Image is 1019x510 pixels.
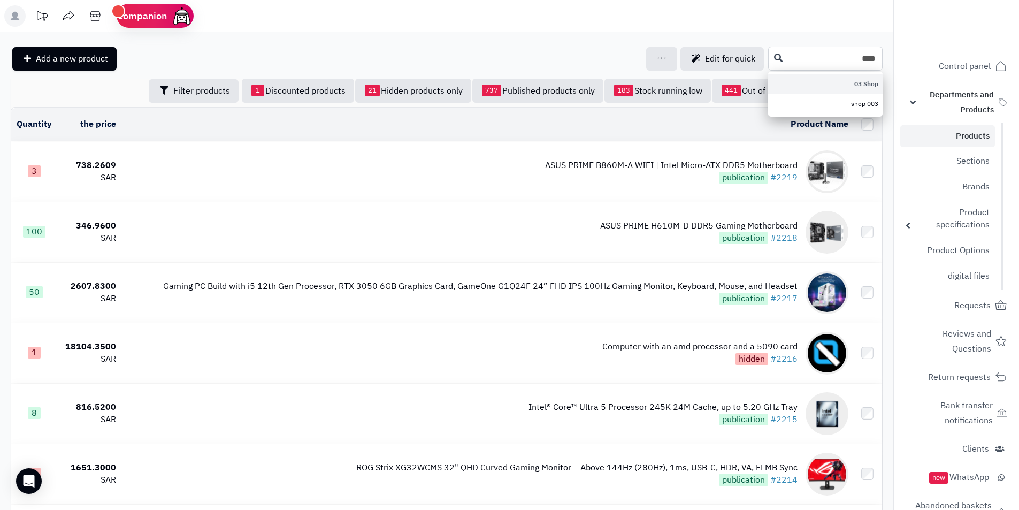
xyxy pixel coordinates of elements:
font: 3 [32,467,37,480]
a: #2219 [770,171,798,184]
font: Gaming PC Build with i5 12th Gen Processor, RTX 3050 6GB Graphics Card, GameOne G1Q24F 24” FHD IP... [163,280,798,293]
a: Product Name [791,118,848,131]
a: Control panel [900,54,1013,79]
font: 737 [485,85,498,95]
font: 2607.8300 [71,280,116,293]
button: Filter products [149,79,239,103]
font: Add a new product [36,52,108,65]
font: companion [118,9,167,23]
a: #2218 [770,232,798,245]
a: Products [900,125,995,147]
font: SAR [101,474,116,486]
font: 346.9600 [76,219,116,232]
a: Sections [900,150,995,173]
font: publication [722,292,765,305]
font: Product Options [927,244,990,257]
font: Brands [962,180,990,193]
a: Brands [900,176,995,199]
a: Bank transfer notifications [900,393,1013,433]
a: digital files [900,265,995,288]
font: 100 [26,225,42,238]
img: ROG Strix XG32WCMS 32" QHD Curved Gaming Monitor – Above 144Hz (280Hz), 1ms, USB-C, HDR, VA, ELMB... [806,453,848,496]
font: Product specifications [936,206,990,231]
font: Departments and Products [930,89,994,116]
font: Published products only [502,85,595,97]
font: SAR [101,171,116,184]
font: ASUS PRIME H610M-D DDR5 Gaming Motherboard [600,219,798,232]
font: digital files [948,270,990,283]
a: Clients [900,436,1013,462]
font: publication [722,232,765,245]
a: #2217 [770,292,798,305]
a: Add a new product [12,47,117,71]
font: SAR [101,353,116,366]
img: Computer with an amd processor and a 5090 card [806,332,848,375]
font: new [932,473,945,483]
font: Control panel [939,60,991,73]
img: Gaming PC Build with i5 12th Gen Processor, RTX 3050 6GB Graphics Card, GameOne G1Q24F 24” FHD IP... [806,271,848,314]
a: Discounted products1 [242,79,354,103]
font: Return requests [928,371,991,384]
a: shop 003 [768,94,883,114]
a: Reviews and Questions [900,321,1013,362]
font: Reviews and Questions [943,328,991,355]
a: 03 Shop [768,74,883,94]
font: 18104.3500 [65,340,116,353]
a: WhatsAppnew [900,465,1013,490]
a: Requests [900,293,1013,318]
font: shop 003 [851,99,878,109]
a: Edit for quick [680,47,764,71]
font: 1 [256,85,260,95]
font: Stock running low [634,85,702,97]
font: Intel® Core™ Ultra 5 Processor 245K 24M Cache, up to 5.20 GHz Tray [528,401,798,414]
font: Bank transfer notifications [940,399,993,427]
img: ASUS PRIME B860M-A WIFI | Intel Micro-ATX DDR5 Motherboard [806,150,848,193]
font: Computer with an amd processor and a 5090 card [602,340,798,353]
font: Products [956,130,990,142]
font: ASUS PRIME B860M-A WIFI | Intel Micro-ATX DDR5 Motherboard [545,159,798,172]
font: 738.2609 [76,159,116,172]
font: Out of stock [742,85,788,97]
a: Published products only737 [472,79,603,103]
div: Open Intercom Messenger [16,468,42,494]
font: 8 [32,407,37,420]
font: Requests [954,299,991,312]
font: Edit for quick [705,52,755,65]
font: hidden [739,353,765,366]
a: Stock running low183 [604,79,711,103]
font: Discounted products [265,85,346,97]
font: 03 Shop [854,79,878,89]
a: Quantity [17,118,52,131]
img: logo-2.png [946,24,1009,47]
font: WhatsApp [949,471,989,484]
a: the price [80,118,116,131]
a: #2215 [770,413,798,426]
font: 3 [32,165,37,178]
font: 1651.3000 [71,461,116,474]
font: 21 [368,85,377,95]
font: 50 [29,286,40,299]
font: ROG Strix XG32WCMS 32" QHD Curved Gaming Monitor – Above 144Hz (280Hz), 1ms, USB-C, HDR, VA, ELMB... [356,461,798,474]
font: 441 [725,85,738,95]
font: Filter products [173,85,230,97]
font: Clients [962,443,989,455]
font: publication [722,171,765,184]
a: Hidden products only21 [355,79,471,103]
img: Intel® Core™ Ultra 5 Processor 245K 24M Cache, up to 5.20 GHz Tray [806,392,848,435]
img: ai-face.png [171,5,193,27]
font: 816.5200 [76,401,116,414]
a: Platform updates [28,5,55,29]
font: SAR [101,232,116,245]
font: SAR [101,413,116,426]
font: Sections [956,155,990,168]
a: #2216 [770,353,798,366]
a: #2214 [770,474,798,486]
